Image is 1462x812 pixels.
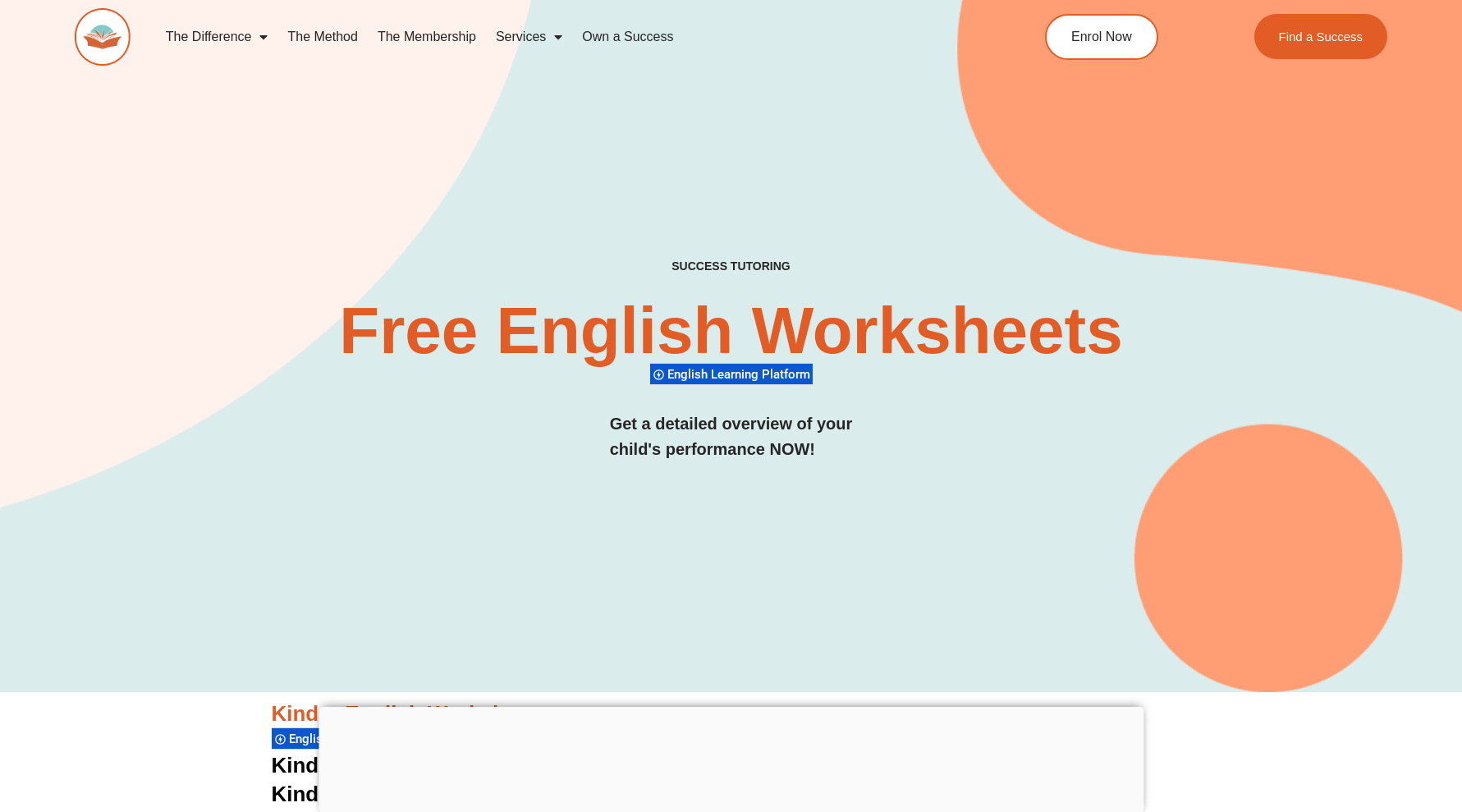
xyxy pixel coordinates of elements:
a: Find a Success [1254,14,1388,59]
span: Kinder Worksheet 2: [272,782,479,806]
a: Kinder Worksheet 2:Tracing Letters of the Alphabet [272,782,792,806]
span: Find a Success [1279,30,1363,43]
span: English Learning Platform [289,732,437,746]
span: English Learning Platform [667,367,815,382]
a: The Difference [156,18,278,56]
h2: Free English Worksheets​ [298,298,1165,364]
h4: SUCCESS TUTORING​ [537,259,926,273]
a: Enrol Now [1045,14,1158,60]
a: Kinder Worksheet 1:Identifying Uppercase and Lowercase Letters [272,753,939,778]
a: Own a Success [572,18,683,56]
nav: Menu [156,18,970,56]
a: The Membership [368,18,486,56]
span: Kinder Worksheet 1: [272,753,479,778]
div: English Learning Platform [650,363,813,385]
h3: Get a detailed overview of your child's performance NOW! [610,411,853,462]
h3: Kinder English Worksheets [272,700,1191,728]
a: The Method [277,18,367,56]
span: Enrol Now [1071,30,1132,44]
div: English Learning Platform [272,727,434,750]
a: Services [486,18,572,56]
iframe: Advertisement [319,707,1143,809]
